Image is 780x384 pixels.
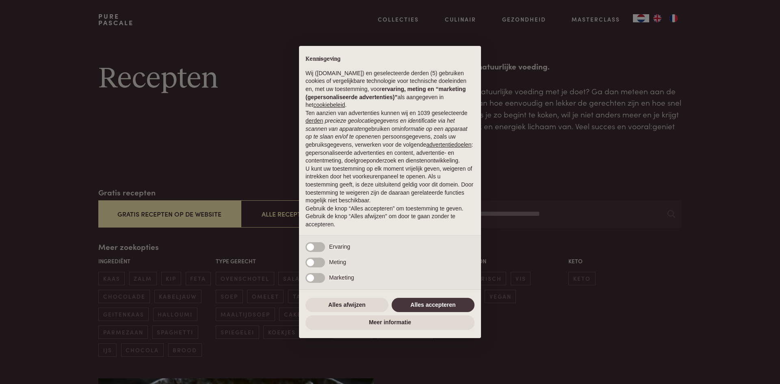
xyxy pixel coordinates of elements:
[305,298,388,312] button: Alles afwijzen
[305,117,323,125] button: derden
[305,109,474,165] p: Ten aanzien van advertenties kunnen wij en 1039 geselecteerde gebruiken om en persoonsgegevens, z...
[313,102,345,108] a: cookiebeleid
[305,126,468,140] em: informatie op een apparaat op te slaan en/of te openen
[305,315,474,330] button: Meer informatie
[329,274,354,281] span: Marketing
[305,165,474,205] p: U kunt uw toestemming op elk moment vrijelijk geven, weigeren of intrekken door het voorkeurenpan...
[305,56,474,63] h2: Kennisgeving
[305,69,474,109] p: Wij ([DOMAIN_NAME]) en geselecteerde derden (5) gebruiken cookies of vergelijkbare technologie vo...
[305,86,466,100] strong: ervaring, meting en “marketing (gepersonaliseerde advertenties)”
[305,205,474,229] p: Gebruik de knop “Alles accepteren” om toestemming te geven. Gebruik de knop “Alles afwijzen” om d...
[329,243,350,250] span: Ervaring
[392,298,474,312] button: Alles accepteren
[329,259,346,265] span: Meting
[305,117,455,132] em: precieze geolocatiegegevens en identificatie via het scannen van apparaten
[426,141,471,149] button: advertentiedoelen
